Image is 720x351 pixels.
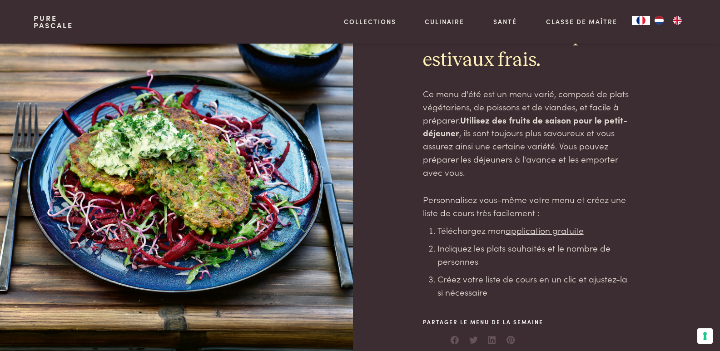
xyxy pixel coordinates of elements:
aside: Language selected: Français [632,16,686,25]
li: Indiquez les plats souhaités et le nombre de personnes [437,242,631,267]
a: Santé [493,17,517,26]
button: Vos préférences en matière de consentement pour les technologies de suivi [697,328,713,344]
p: Ce menu d'été est un menu varié, composé de plats végétariens, de poissons et de viandes, et faci... [423,87,631,178]
a: FR [632,16,650,25]
a: NL [650,16,668,25]
span: Partager le menu de la semaine [423,318,543,326]
a: PurePascale [34,15,73,29]
a: application gratuite [506,224,584,236]
a: Classe de maître [546,17,617,26]
a: Culinaire [425,17,464,26]
a: EN [668,16,686,25]
div: Language [632,16,650,25]
li: Créez votre liste de cours en un clic et ajustez-la si nécessaire [437,272,631,298]
strong: Utilisez des fruits de saison pour le petit-déjeuner [423,114,627,139]
li: Téléchargez mon [437,224,631,237]
p: Personnalisez vous-même votre menu et créez une liste de cours très facilement : [423,193,631,219]
ul: Language list [650,16,686,25]
a: Collections [344,17,396,26]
